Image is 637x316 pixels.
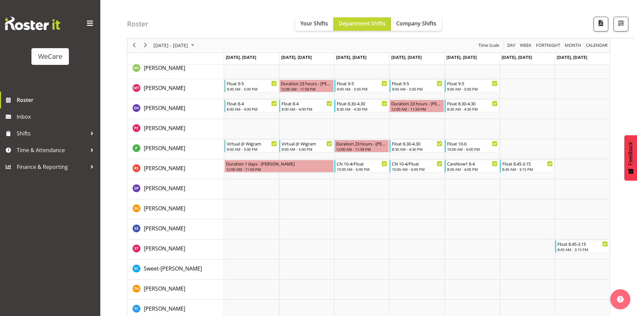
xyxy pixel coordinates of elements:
button: Feedback - Show survey [624,135,637,181]
span: Shifts [17,128,87,138]
span: Finance & Reporting [17,162,87,172]
span: Inbox [17,112,97,122]
span: Time & Attendance [17,145,87,155]
div: WeCare [38,51,62,62]
img: help-xxl-2.png [617,296,624,303]
button: Filter Shifts [614,17,628,31]
span: Feedback [628,142,634,165]
img: Rosterit website logo [5,17,60,30]
span: Roster [17,95,97,105]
